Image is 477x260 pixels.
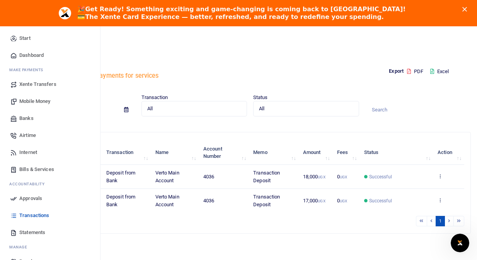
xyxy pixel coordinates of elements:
[19,51,44,59] span: Dashboard
[6,224,94,241] a: Statements
[151,141,199,165] th: Name: activate to sort column ascending
[19,149,37,156] span: Internet
[462,7,470,12] div: Close
[6,76,94,93] a: Xente Transfers
[337,198,347,204] span: 0
[299,141,333,165] th: Amount: activate to sort column ascending
[6,178,94,190] li: Ac
[6,93,94,110] a: Mobile Money
[85,5,405,13] b: Get Ready! Something exciting and game-changing is coming back to [GEOGRAPHIC_DATA]!
[19,80,56,88] span: Xente Transfers
[199,141,249,165] th: Account Number: activate to sort column ascending
[337,174,347,180] span: 0
[318,199,325,203] small: UGX
[303,174,325,180] span: 18,000
[29,72,247,80] h5: Outgoing transfers and payments for services
[6,110,94,127] a: Banks
[6,190,94,207] a: Approvals
[365,103,471,116] input: Search
[13,67,43,73] span: ake Payments
[36,215,211,227] div: Showing 1 to 2 of 2 entries
[203,174,214,180] span: 4036
[155,194,179,207] span: Verto Main Account
[19,97,50,105] span: Mobile Money
[6,241,94,253] li: M
[332,141,359,165] th: Fees: activate to sort column ascending
[19,166,54,173] span: Bills & Services
[436,216,445,226] a: 1
[59,7,71,19] img: Profile image for Aceng
[141,94,168,101] label: Transaction
[85,13,383,21] b: The Xente Card Experience — better, refreshed, and ready to redefine your spending.
[253,194,280,207] span: Transaction Deposit
[407,65,424,78] button: PDF
[19,229,45,236] span: Statements
[147,105,236,113] span: All
[389,67,404,75] p: Export
[6,30,94,47] a: Start
[359,141,433,165] th: Status: activate to sort column ascending
[6,161,94,178] a: Bills & Services
[340,199,347,203] small: UGX
[6,207,94,224] a: Transactions
[433,141,464,165] th: Action: activate to sort column ascending
[303,198,325,204] span: 17,000
[106,170,135,183] span: Deposit from Bank
[19,195,42,202] span: Approvals
[6,64,94,76] li: M
[13,244,27,250] span: anage
[259,105,348,113] span: All
[340,175,347,179] small: UGX
[19,34,31,42] span: Start
[6,144,94,161] a: Internet
[369,173,392,180] span: Successful
[106,194,135,207] span: Deposit from Bank
[19,115,34,122] span: Banks
[424,65,455,78] button: Excel
[19,212,49,219] span: Transactions
[29,60,247,68] h4: Payments made
[253,94,268,101] label: Status
[253,170,280,183] span: Transaction Deposit
[249,141,298,165] th: Memo: activate to sort column ascending
[369,197,392,204] span: Successful
[15,181,44,187] span: countability
[451,234,469,252] iframe: Intercom live chat
[19,132,36,139] span: Airtime
[6,127,94,144] a: Airtime
[6,47,94,64] a: Dashboard
[203,198,214,204] span: 4036
[77,5,405,21] div: 🎉 💳
[155,170,179,183] span: Verto Main Account
[318,175,325,179] small: UGX
[102,141,151,165] th: Transaction: activate to sort column ascending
